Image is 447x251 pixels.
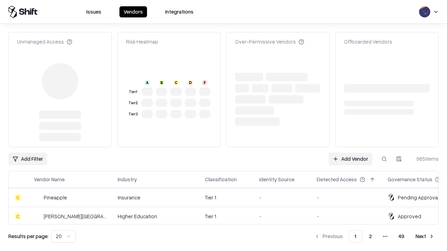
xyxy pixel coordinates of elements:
[259,194,306,201] div: -
[127,89,139,95] div: Tier 1
[205,194,248,201] div: Tier 1
[329,153,372,165] a: Add Vendor
[127,111,139,117] div: Tier 3
[398,194,439,201] div: Pending Approval
[202,80,207,85] div: F
[14,213,21,220] div: C
[34,176,65,183] div: Vendor Name
[411,230,439,243] button: Next
[310,230,439,243] nav: pagination
[173,80,179,85] div: C
[235,38,304,45] div: Over-Permissive Vendors
[14,194,21,201] div: C
[259,176,294,183] div: Identity Source
[205,213,248,220] div: Tier 1
[398,213,421,220] div: Approved
[44,194,67,201] div: Pineapple
[317,213,376,220] div: -
[118,213,194,220] div: Higher Education
[127,100,139,106] div: Tier 2
[161,6,198,17] button: Integrations
[388,176,432,183] div: Governance Status
[411,155,439,162] div: 965 items
[44,213,107,220] div: [PERSON_NAME][GEOGRAPHIC_DATA]
[34,194,41,201] img: Pineapple
[159,80,164,85] div: B
[205,176,237,183] div: Classification
[34,213,41,220] img: Reichman University
[8,233,49,240] p: Results per page:
[119,6,147,17] button: Vendors
[317,176,357,183] div: Detected Access
[118,176,137,183] div: Industry
[126,38,158,45] div: Risk Heatmap
[82,6,105,17] button: Issues
[8,153,47,165] button: Add Filter
[145,80,150,85] div: A
[364,230,378,243] button: 2
[344,38,392,45] div: Offboarded Vendors
[118,194,194,201] div: Insurance
[393,230,410,243] button: 49
[259,213,306,220] div: -
[17,38,72,45] div: Unmanaged Access
[317,194,376,201] div: -
[349,230,362,243] button: 1
[188,80,193,85] div: D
